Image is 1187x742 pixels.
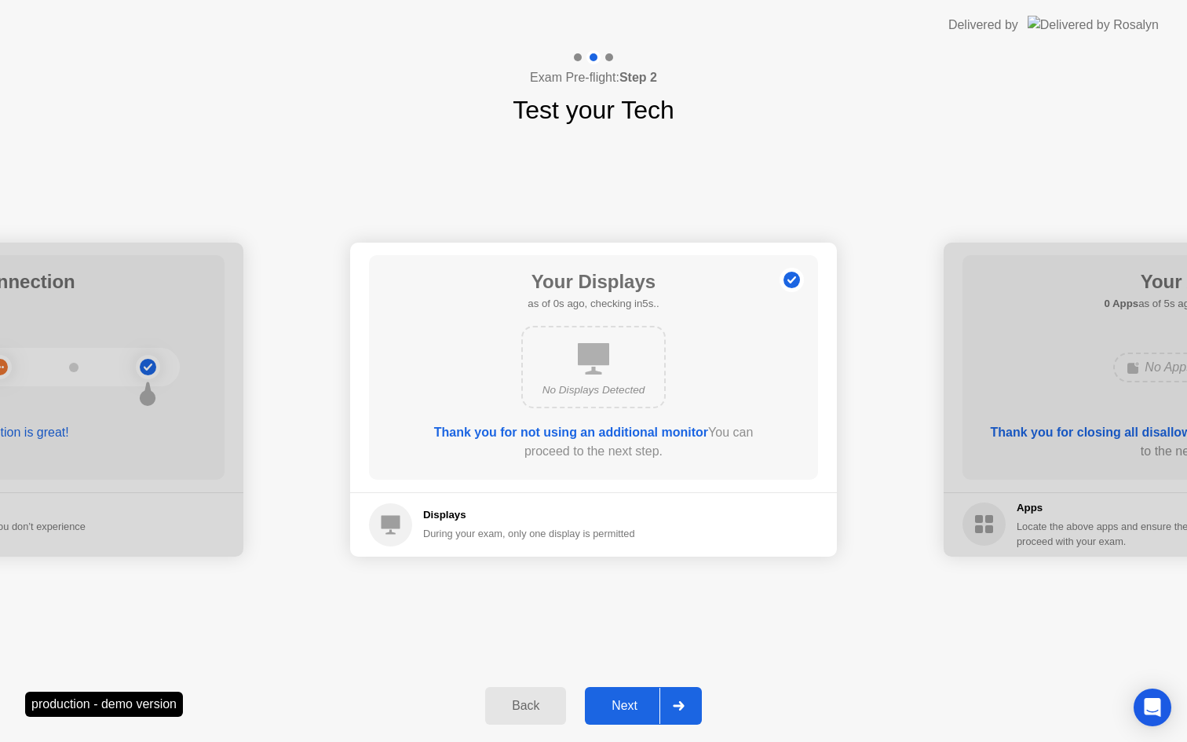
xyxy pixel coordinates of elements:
[423,507,635,523] h5: Displays
[485,687,566,725] button: Back
[1028,16,1159,34] img: Delivered by Rosalyn
[490,699,561,713] div: Back
[414,423,773,461] div: You can proceed to the next step.
[25,692,183,717] div: production - demo version
[948,16,1018,35] div: Delivered by
[513,91,674,129] h1: Test your Tech
[585,687,702,725] button: Next
[528,296,659,312] h5: as of 0s ago, checking in5s..
[1134,689,1171,726] div: Open Intercom Messenger
[590,699,659,713] div: Next
[423,526,635,541] div: During your exam, only one display is permitted
[434,426,708,439] b: Thank you for not using an additional monitor
[528,268,659,296] h1: Your Displays
[619,71,657,84] b: Step 2
[530,68,657,87] h4: Exam Pre-flight:
[535,382,652,398] div: No Displays Detected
